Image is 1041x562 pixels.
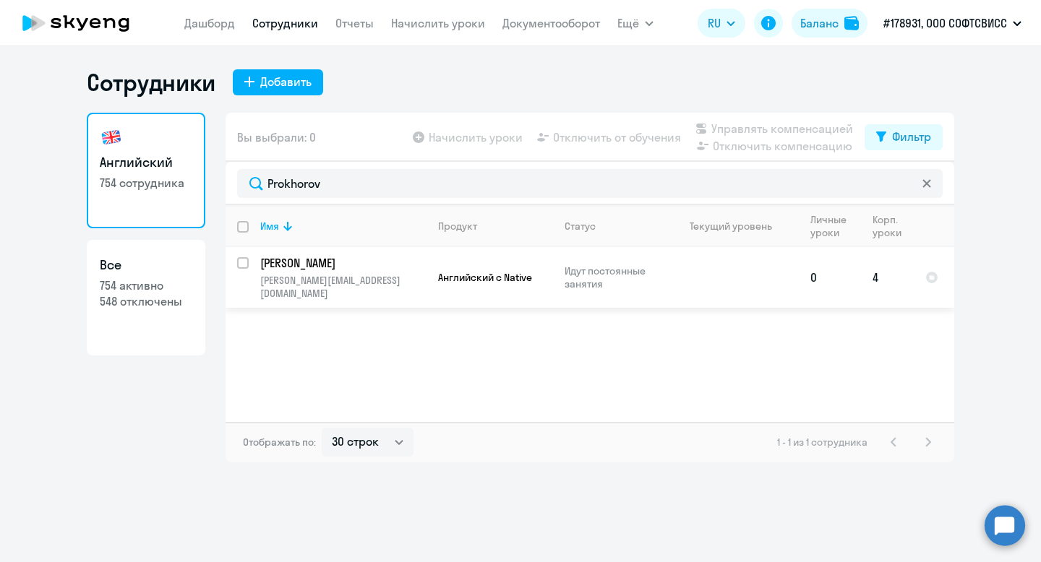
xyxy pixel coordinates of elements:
[260,274,426,300] p: [PERSON_NAME][EMAIL_ADDRESS][DOMAIN_NAME]
[260,73,312,90] div: Добавить
[100,153,192,172] h3: Английский
[800,14,839,32] div: Баланс
[873,213,913,239] div: Корп. уроки
[438,220,552,233] div: Продукт
[237,129,316,146] span: Вы выбрали: 0
[100,126,123,149] img: english
[100,175,192,191] p: 754 сотрудника
[777,436,867,449] span: 1 - 1 из 1 сотрудника
[892,128,931,145] div: Фильтр
[87,113,205,228] a: Английский754 сотрудника
[873,213,904,239] div: Корп. уроки
[260,255,424,271] p: [PERSON_NAME]
[844,16,859,30] img: balance
[237,169,943,198] input: Поиск по имени, email, продукту или статусу
[100,293,192,309] p: 548 отключены
[792,9,867,38] button: Балансbalance
[260,220,426,233] div: Имя
[698,9,745,38] button: RU
[799,247,861,308] td: 0
[883,14,1007,32] p: #178931, ООО СОФТСВИСС
[243,436,316,449] span: Отображать по:
[676,220,798,233] div: Текущий уровень
[810,213,860,239] div: Личные уроки
[810,213,851,239] div: Личные уроки
[184,16,235,30] a: Дашборд
[865,124,943,150] button: Фильтр
[260,220,279,233] div: Имя
[565,264,664,290] p: Идут постоянные занятия
[233,69,323,95] button: Добавить
[565,220,596,233] div: Статус
[502,16,600,30] a: Документооборот
[876,6,1029,40] button: #178931, ООО СОФТСВИСС
[391,16,485,30] a: Начислить уроки
[100,256,192,274] h3: Все
[617,14,639,32] span: Ещё
[438,220,477,233] div: Продукт
[438,271,532,284] span: Английский с Native
[861,247,914,308] td: 4
[87,240,205,355] a: Все754 активно548 отключены
[87,68,215,97] h1: Сотрудники
[708,14,721,32] span: RU
[252,16,318,30] a: Сотрудники
[260,255,426,271] a: [PERSON_NAME]
[617,9,654,38] button: Ещё
[565,220,664,233] div: Статус
[100,277,192,293] p: 754 активно
[335,16,374,30] a: Отчеты
[690,220,772,233] div: Текущий уровень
